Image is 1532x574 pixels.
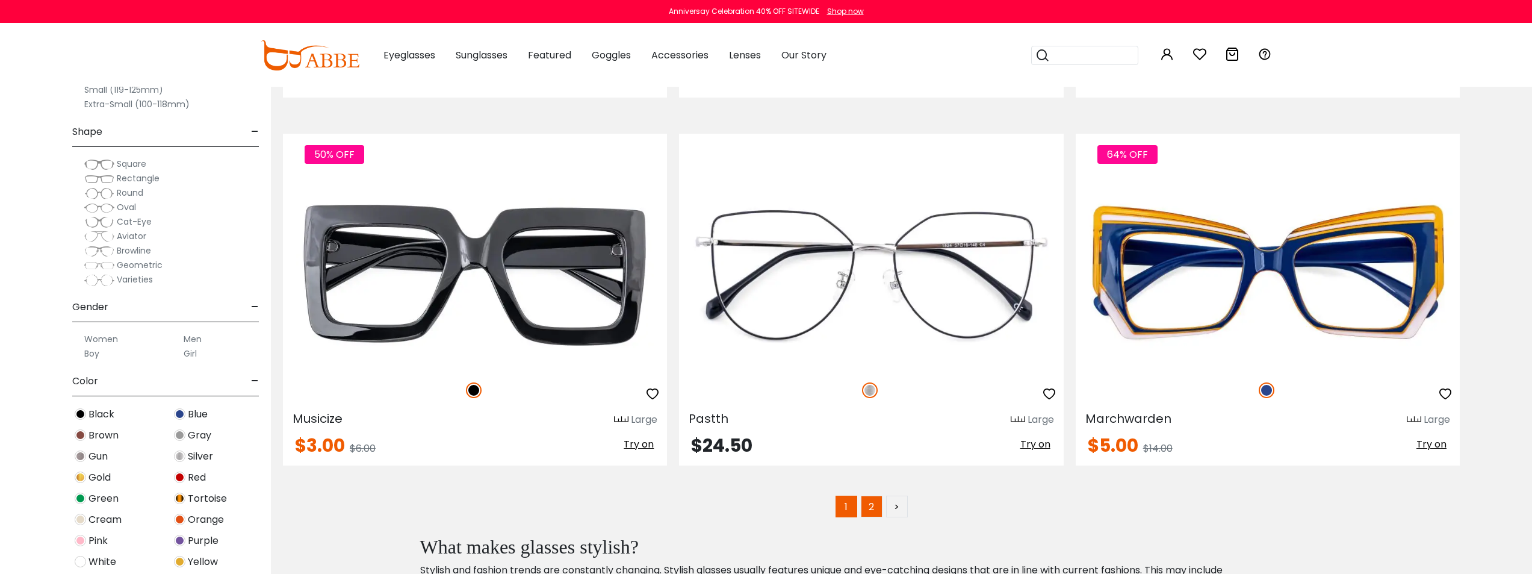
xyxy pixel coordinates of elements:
[84,332,118,346] label: Women
[174,472,185,483] img: Red
[75,451,86,462] img: Gun
[669,6,819,17] div: Anniversay Celebration 40% OFF SITEWIDE
[188,428,211,443] span: Gray
[88,470,111,485] span: Gold
[75,472,86,483] img: Gold
[729,48,761,62] span: Lenses
[84,173,114,185] img: Rectangle.png
[117,158,146,170] span: Square
[75,514,86,525] img: Cream
[174,535,185,546] img: Purple
[592,48,631,62] span: Goggles
[261,40,359,70] img: abbeglasses.com
[821,6,864,16] a: Shop now
[886,496,908,517] a: >
[88,513,122,527] span: Cream
[456,48,507,62] span: Sunglasses
[88,555,116,569] span: White
[88,491,119,506] span: Green
[1076,177,1460,369] img: Blue Marchwarden - Plastic ,Universal Bridge Fit
[188,491,227,506] span: Tortoise
[84,187,114,199] img: Round.png
[293,410,343,427] span: Musicize
[862,382,878,398] img: Silver
[1011,416,1025,425] img: size ruler
[1424,413,1450,427] div: Large
[117,216,152,228] span: Cat-Eye
[117,230,146,242] span: Aviator
[188,449,213,464] span: Silver
[1413,437,1450,452] button: Try on
[295,432,345,458] span: $3.00
[679,177,1063,369] img: Silver Pastth - Metal ,Adjust Nose Pads
[651,48,709,62] span: Accessories
[174,493,185,504] img: Tortoise
[420,535,1251,558] h2: What makes glasses stylish?
[117,259,163,271] span: Geometric
[84,158,114,170] img: Square.png
[188,470,206,485] span: Red
[1028,413,1054,427] div: Large
[117,172,160,184] span: Rectangle
[1085,410,1171,427] span: Marchwarden
[117,187,143,199] span: Round
[1097,145,1158,164] span: 64% OFF
[624,437,654,451] span: Try on
[84,245,114,257] img: Browline.png
[251,293,259,322] span: -
[350,441,376,455] span: $6.00
[528,48,571,62] span: Featured
[188,513,224,527] span: Orange
[117,201,136,213] span: Oval
[827,6,864,17] div: Shop now
[88,534,108,548] span: Pink
[84,202,114,214] img: Oval.png
[1259,382,1274,398] img: Blue
[117,245,151,257] span: Browline
[251,367,259,396] span: -
[88,407,114,422] span: Black
[72,293,108,322] span: Gender
[174,429,185,441] img: Gray
[283,177,667,369] img: Black Musicize - Plastic ,Universal Bridge Fit
[1017,437,1054,452] button: Try on
[689,410,728,427] span: Pastth
[781,48,826,62] span: Our Story
[251,117,259,146] span: -
[631,413,657,427] div: Large
[84,346,99,361] label: Boy
[72,117,102,146] span: Shape
[72,367,98,396] span: Color
[117,273,153,285] span: Varieties
[174,556,185,567] img: Yellow
[174,451,185,462] img: Silver
[75,408,86,420] img: Black
[84,274,114,287] img: Varieties.png
[1407,416,1421,425] img: size ruler
[1143,441,1173,455] span: $14.00
[836,496,857,517] span: 1
[184,332,202,346] label: Men
[350,73,378,87] span: $16.95
[1088,432,1138,458] span: $5.00
[614,416,628,425] img: size ruler
[188,555,218,569] span: Yellow
[84,83,163,97] label: Small (119-125mm)
[174,514,185,525] img: Orange
[75,535,86,546] img: Pink
[184,346,197,361] label: Girl
[84,97,190,111] label: Extra-Small (100-118mm)
[188,534,219,548] span: Purple
[305,145,364,164] span: 50% OFF
[383,48,435,62] span: Eyeglasses
[84,216,114,228] img: Cat-Eye.png
[75,429,86,441] img: Brown
[84,260,114,272] img: Geometric.png
[1020,437,1050,451] span: Try on
[88,428,119,443] span: Brown
[75,493,86,504] img: Green
[88,449,108,464] span: Gun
